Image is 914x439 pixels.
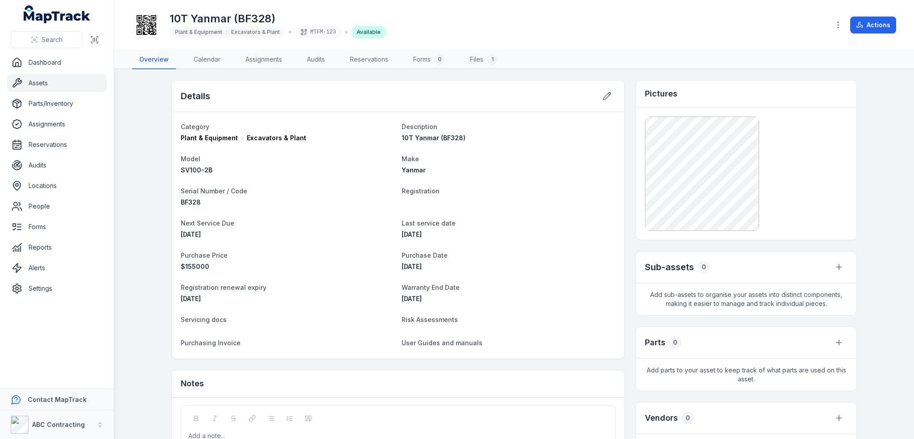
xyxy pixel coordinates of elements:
span: Add parts to your asset to keep track of what parts are used on this asset. [636,359,856,391]
span: Excavators & Plant [231,29,280,36]
span: [DATE] [181,230,201,238]
time: 22/04/2025, 7:00:00 am [402,230,422,238]
h2: Sub-assets [645,261,694,273]
div: 0 [681,412,694,424]
time: 19/01/2025, 7:00:00 am [402,263,422,270]
div: 1 [487,54,498,65]
span: 155000 AUD [181,263,209,270]
a: People [7,197,107,215]
strong: Contact MapTrack [28,396,87,403]
span: Yanmar [402,166,426,174]
span: Model [181,155,200,163]
a: Assignments [7,115,107,133]
time: 19/01/2028, 7:00:00 am [402,295,422,302]
span: Servicing docs [181,316,227,323]
time: 28/04/2026, 7:00:00 am [181,295,201,302]
span: [DATE] [402,295,422,302]
button: Search [11,31,83,48]
span: SV100-2B [181,166,212,174]
span: Description [402,123,437,130]
a: Parts/Inventory [7,95,107,113]
span: Plant & Equipment [175,29,222,36]
a: Settings [7,280,107,297]
span: Last service date [402,219,456,227]
button: Actions [850,17,896,33]
h2: Details [181,90,210,102]
a: Assignments [238,50,289,69]
span: [DATE] [181,295,201,302]
a: Reports [7,238,107,256]
span: Serial Number / Code [181,187,247,195]
span: Excavators & Plant [247,134,306,142]
a: MapTrack [24,5,91,23]
span: Purchase Date [402,251,448,259]
h3: Vendors [645,412,678,424]
span: Make [402,155,419,163]
span: Category [181,123,209,130]
h3: Parts [645,336,665,349]
span: Registration [402,187,440,195]
a: Reservations [7,136,107,154]
a: Overview [132,50,176,69]
span: BF328 [181,198,201,206]
a: Reservations [343,50,395,69]
a: Dashboard [7,54,107,71]
span: [DATE] [402,230,422,238]
span: Search [42,35,62,44]
a: Files1 [463,50,505,69]
a: Locations [7,177,107,195]
span: Plant & Equipment [181,134,238,142]
span: Risk Assessments [402,316,458,323]
span: 10T Yanmar (BF328) [402,134,465,142]
div: Available [351,26,386,38]
span: Purchasing Invoice [181,339,241,347]
div: MTFM-123 [295,26,341,38]
a: Audits [7,156,107,174]
span: Next Service Due [181,219,234,227]
span: Purchase Price [181,251,228,259]
div: 0 [669,336,681,349]
strong: ABC Contracting [32,421,85,428]
a: Calendar [187,50,228,69]
a: Assets [7,74,107,92]
div: 0 [434,54,445,65]
div: 0 [698,261,710,273]
span: Registration renewal expiry [181,284,266,291]
a: Audits [300,50,332,69]
span: User Guides and manuals [402,339,482,347]
h3: Notes [181,377,204,390]
time: 22/04/2026, 7:00:00 am [181,230,201,238]
h1: 10T Yanmar (BF328) [170,12,386,26]
a: Alerts [7,259,107,277]
a: Forms [7,218,107,236]
span: [DATE] [402,263,422,270]
span: Warranty End Date [402,284,460,291]
span: Add sub-assets to organise your assets into distinct components, making it easier to manage and t... [636,283,856,315]
h3: Pictures [645,88,677,100]
a: Forms0 [406,50,452,69]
